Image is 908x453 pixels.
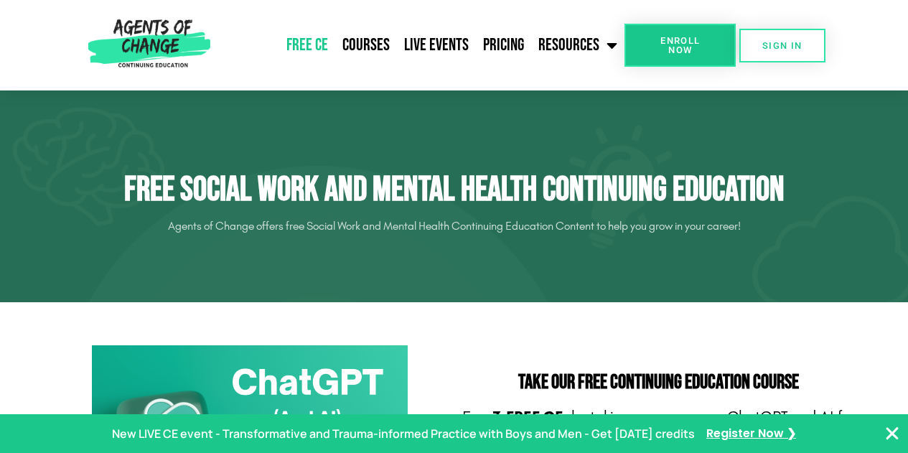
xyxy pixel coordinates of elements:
a: Resources [531,27,624,63]
a: Free CE [279,27,335,63]
span: Enroll Now [647,36,713,55]
button: Close Banner [884,425,901,442]
a: Register Now ❯ [706,424,796,444]
a: Enroll Now [624,24,736,67]
span: SIGN IN [762,41,802,50]
h2: Take Our FREE Continuing Education Course [462,373,856,393]
a: Courses [335,27,397,63]
nav: Menu [216,27,624,63]
p: Agents of Change offers free Social Work and Mental Health Continuing Education Content to help y... [52,215,856,238]
a: Pricing [476,27,531,63]
a: SIGN IN [739,29,825,62]
a: Live Events [397,27,476,63]
h1: Free Social Work and Mental Health Continuing Education [52,169,856,211]
b: 3 FREE CEs [492,408,571,426]
p: New LIVE CE event - Transformative and Trauma-informed Practice with Boys and Men - Get [DATE] cr... [112,424,695,444]
p: Earn by taking our course on ChatGPT and AI for Social Workers and Mental Health Professionals. [462,407,856,448]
